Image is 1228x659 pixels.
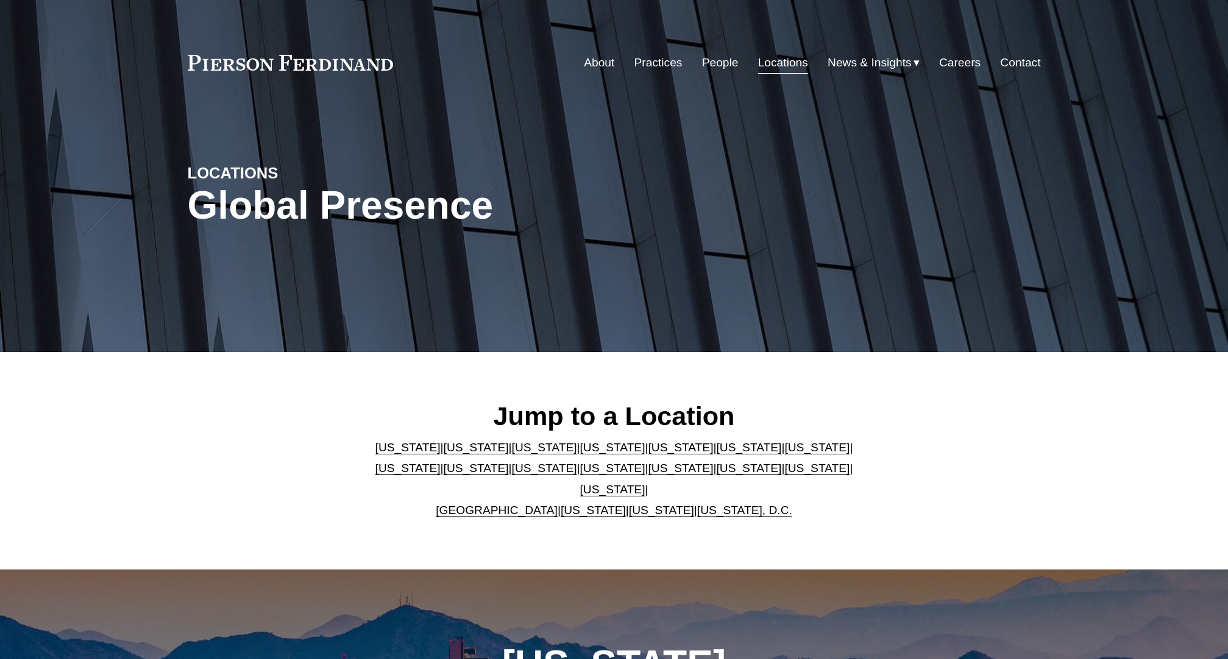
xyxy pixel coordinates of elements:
a: About [584,51,614,74]
a: [US_STATE] [716,441,781,454]
h2: Jump to a Location [365,400,863,432]
a: [US_STATE] [580,441,645,454]
span: News & Insights [828,52,912,74]
a: [US_STATE], D.C. [697,504,792,516]
a: [US_STATE] [580,483,645,496]
a: [US_STATE] [512,441,577,454]
h4: LOCATIONS [188,163,401,183]
a: [US_STATE] [648,462,713,474]
a: [US_STATE] [784,441,850,454]
p: | | | | | | | | | | | | | | | | | | [365,437,863,521]
a: [GEOGRAPHIC_DATA] [436,504,558,516]
a: [US_STATE] [629,504,694,516]
a: [US_STATE] [512,462,577,474]
a: Careers [939,51,981,74]
a: [US_STATE] [716,462,781,474]
a: Practices [634,51,683,74]
a: Contact [1000,51,1040,74]
a: [US_STATE] [375,462,441,474]
a: People [702,51,739,74]
h1: Global Presence [188,183,756,228]
a: folder dropdown [828,51,920,74]
a: [US_STATE] [784,462,850,474]
a: [US_STATE] [444,462,509,474]
a: [US_STATE] [375,441,441,454]
a: [US_STATE] [561,504,626,516]
a: [US_STATE] [444,441,509,454]
a: [US_STATE] [648,441,713,454]
a: [US_STATE] [580,462,645,474]
a: Locations [758,51,808,74]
